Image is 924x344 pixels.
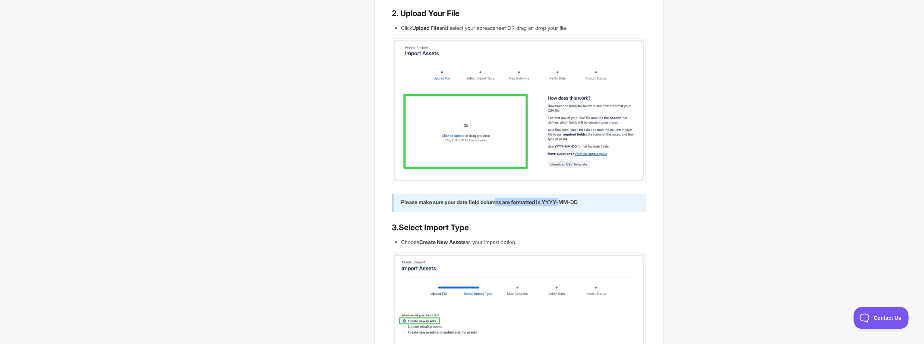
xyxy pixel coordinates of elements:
li: Click and select your spreadsheet OR drag an drop your file. [401,24,646,32]
strong: Please make sure your date field columns are formatted in YYYY-MM-DD [401,199,578,205]
img: file-52dn6YKs2f.jpg [392,38,646,183]
h3: 2. Upload Your File [392,8,646,19]
strong: Upload File [412,25,439,31]
iframe: Toggle Customer Support [854,307,909,329]
li: Choose as your import option. [401,238,646,246]
b: Select Import Type [399,223,469,232]
strong: Create New Assets [419,239,466,245]
h3: 3. [392,222,646,233]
